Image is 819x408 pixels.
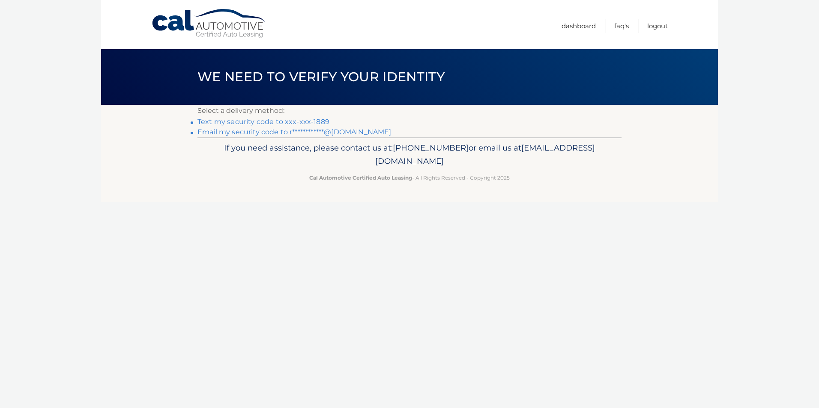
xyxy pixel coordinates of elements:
[197,105,622,117] p: Select a delivery method:
[197,118,329,126] a: Text my security code to xxx-xxx-1889
[393,143,469,153] span: [PHONE_NUMBER]
[203,141,616,169] p: If you need assistance, please contact us at: or email us at
[197,69,445,85] span: We need to verify your identity
[309,174,412,181] strong: Cal Automotive Certified Auto Leasing
[151,9,267,39] a: Cal Automotive
[647,19,668,33] a: Logout
[203,173,616,182] p: - All Rights Reserved - Copyright 2025
[562,19,596,33] a: Dashboard
[614,19,629,33] a: FAQ's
